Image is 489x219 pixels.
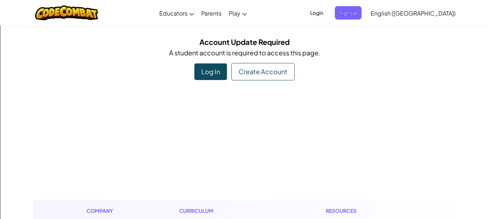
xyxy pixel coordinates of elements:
[35,5,98,20] img: CodeCombat logo
[335,6,362,20] button: Sign Up
[159,9,187,17] span: Educators
[367,3,459,23] a: English ([GEOGRAPHIC_DATA])
[198,3,225,23] a: Parents
[306,6,328,20] button: Login
[229,9,240,17] span: Play
[156,3,198,23] a: Educators
[225,3,250,23] a: Play
[371,9,456,17] span: English ([GEOGRAPHIC_DATA])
